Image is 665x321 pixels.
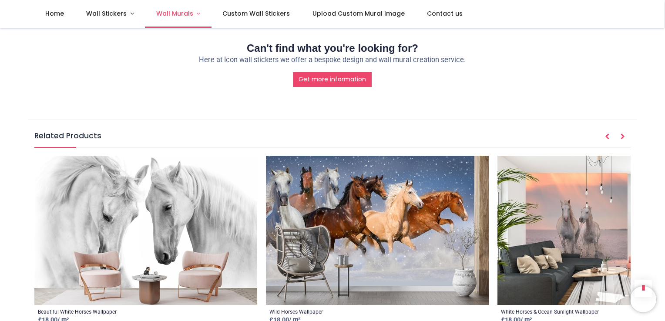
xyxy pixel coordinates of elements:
a: Beautiful White Horses Wallpaper [38,308,117,316]
img: Beautiful White Horses Wall Mural Wallpaper [34,156,257,305]
button: Prev [599,130,615,144]
h2: Can't find what you're looking for? [34,41,631,56]
a: Wild Horses Wallpaper [269,308,323,316]
span: Upload Custom Mural Image [312,9,405,18]
iframe: Brevo live chat [630,286,656,312]
span: Wall Stickers [86,9,127,18]
span: Custom Wall Stickers [222,9,290,18]
span: Home [45,9,64,18]
h5: Related Products [34,130,631,147]
a: White Horses & Ocean Sunlight Wallpaper [501,308,599,316]
span: Contact us [427,9,463,18]
button: Next [615,130,631,144]
p: Here at Icon wall stickers we offer a bespoke design and wall mural creation service. [34,55,631,65]
span: Wall Murals [156,9,193,18]
img: Wild Horses Wall Mural Wallpaper [266,156,489,305]
a: Get more information [293,72,372,87]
